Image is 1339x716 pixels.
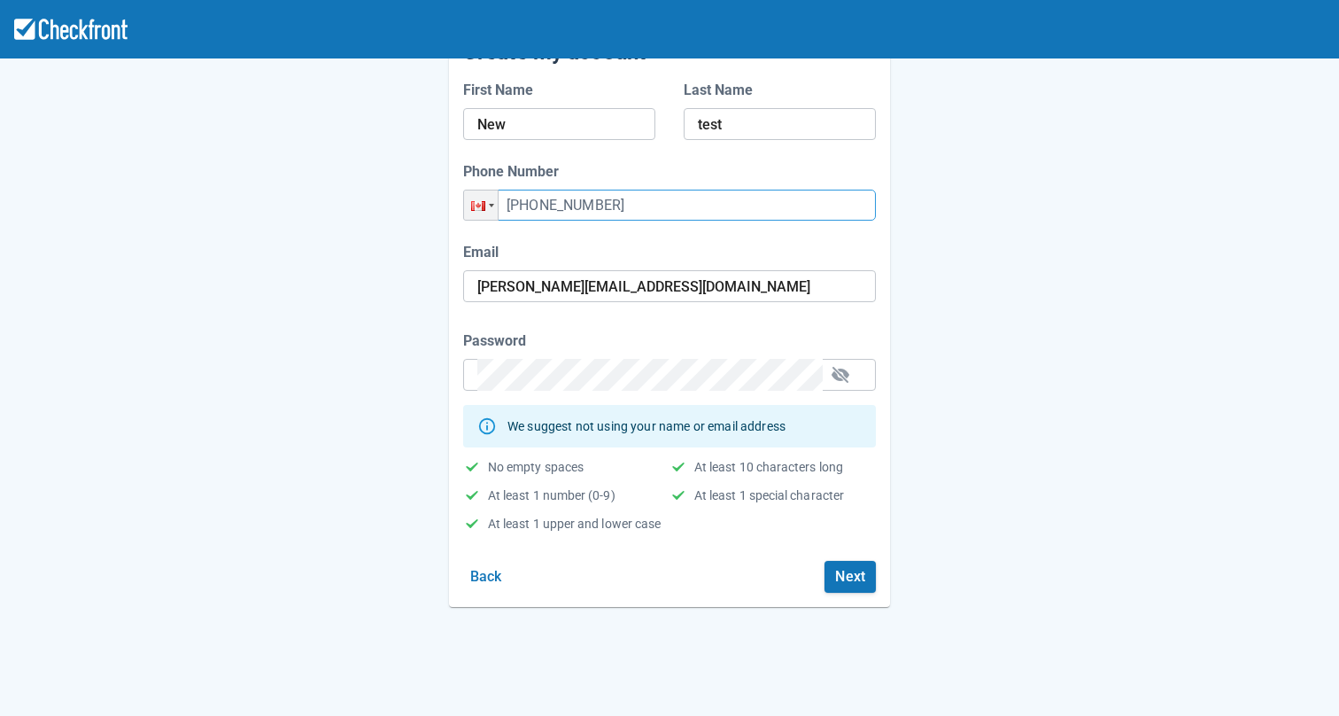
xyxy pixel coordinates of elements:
font: Phone Number [463,163,559,180]
font: Last Name [684,82,753,98]
input: 555-555-1234 [463,190,876,221]
a: Back [463,568,509,585]
font: First Name [463,82,533,98]
font: No empty spaces [488,460,584,474]
font: Email [463,244,499,261]
font: At least 10 characters long [694,460,843,474]
font: At least 1 special character [694,488,844,502]
div: Canada: + 1 [464,191,498,220]
font: At least 1 upper and lower case [488,517,661,531]
font: We suggest not using your name or email address [507,419,786,433]
button: Next [824,561,876,593]
button: Back [463,561,509,593]
input: Enter your business email [477,270,862,302]
iframe: Chat Widget [1083,525,1339,716]
font: At least 1 number (0-9) [488,488,615,502]
font: Password [463,332,526,349]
